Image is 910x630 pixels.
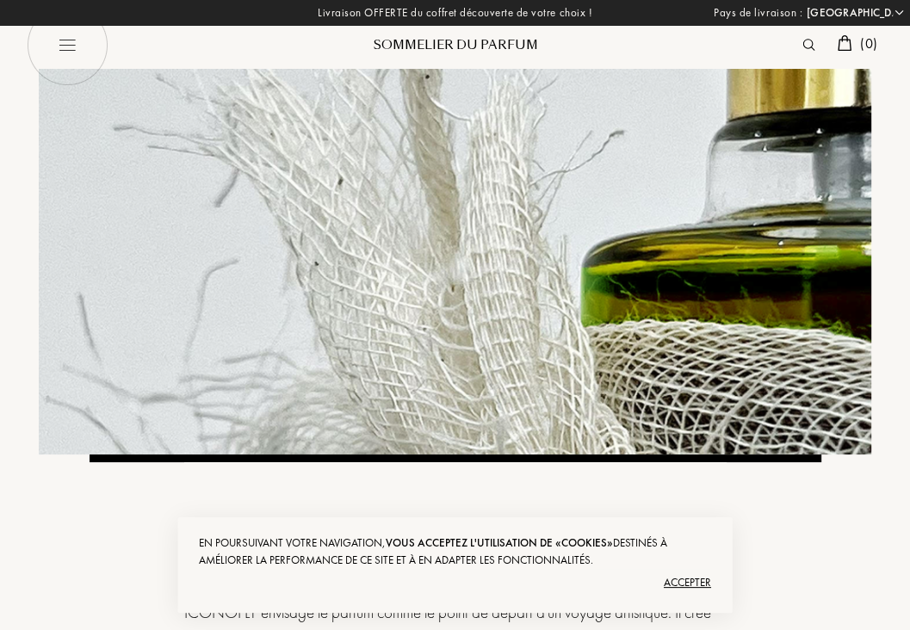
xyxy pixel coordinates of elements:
img: Iconofly Banner [39,69,871,454]
img: Logo Iconofly [648,513,726,590]
div: Accepter [199,569,711,596]
img: search_icn.svg [803,39,815,51]
div: En poursuivant votre navigation, destinés à améliorer la performance de ce site et à en adapter l... [199,534,711,569]
div: Sommelier du Parfum [352,36,559,54]
span: Pays de livraison : [714,4,802,22]
img: burger_black.png [26,4,108,86]
span: ( 0 ) [860,34,877,52]
img: cart.svg [838,35,851,51]
span: vous acceptez l'utilisation de «cookies» [386,535,613,550]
